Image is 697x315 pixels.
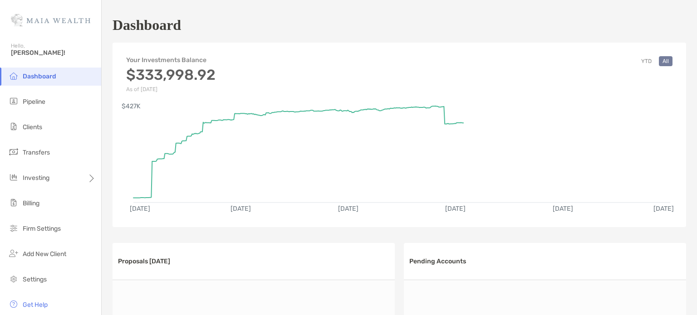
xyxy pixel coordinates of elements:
[126,56,216,64] h4: Your Investments Balance
[8,197,19,208] img: billing icon
[126,66,216,83] h3: $333,998.92
[23,301,48,309] span: Get Help
[23,149,50,156] span: Transfers
[638,56,655,66] button: YTD
[23,98,45,106] span: Pipeline
[23,225,61,233] span: Firm Settings
[23,73,56,80] span: Dashboard
[11,4,90,36] img: Zoe Logo
[553,205,573,213] text: [DATE]
[113,17,181,34] h1: Dashboard
[8,223,19,233] img: firm-settings icon
[118,257,170,265] h3: Proposals [DATE]
[8,146,19,157] img: transfers icon
[23,174,49,182] span: Investing
[659,56,672,66] button: All
[130,205,150,213] text: [DATE]
[8,121,19,132] img: clients icon
[23,199,39,207] span: Billing
[23,276,47,283] span: Settings
[338,205,358,213] text: [DATE]
[8,299,19,310] img: get-help icon
[445,205,466,213] text: [DATE]
[8,248,19,259] img: add_new_client icon
[11,49,96,57] span: [PERSON_NAME]!
[126,86,216,92] p: As of [DATE]
[8,70,19,81] img: dashboard icon
[653,205,674,213] text: [DATE]
[8,96,19,107] img: pipeline icon
[23,123,42,131] span: Clients
[409,257,466,265] h3: Pending Accounts
[8,172,19,183] img: investing icon
[23,250,66,258] span: Add New Client
[8,273,19,284] img: settings icon
[231,205,251,213] text: [DATE]
[122,102,141,110] text: $427K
